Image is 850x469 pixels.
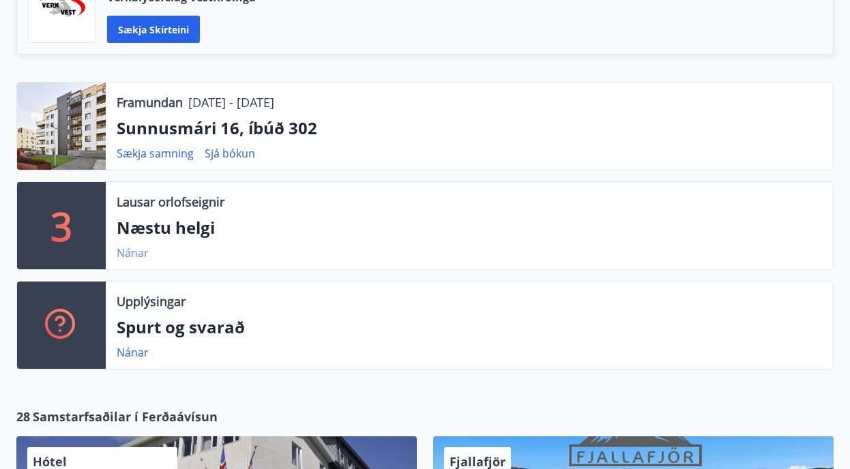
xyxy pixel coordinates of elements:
[33,408,218,425] span: Samstarfsaðilar í Ferðaávísun
[117,292,186,310] p: Upplýsingar
[117,316,822,339] p: Spurt og svarað
[16,408,30,425] span: 28
[117,117,822,140] p: Sunnusmári 16, íbúð 302
[117,216,822,239] p: Næstu helgi
[117,146,194,161] a: Sækja samning
[117,193,224,211] p: Lausar orlofseignir
[107,16,200,43] button: Sækja skírteini
[205,146,255,161] a: Sjá bókun
[50,200,72,252] p: 3
[188,93,274,111] p: [DATE] - [DATE]
[117,245,149,260] a: Nánar
[117,93,183,111] p: Framundan
[117,345,149,360] a: Nánar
